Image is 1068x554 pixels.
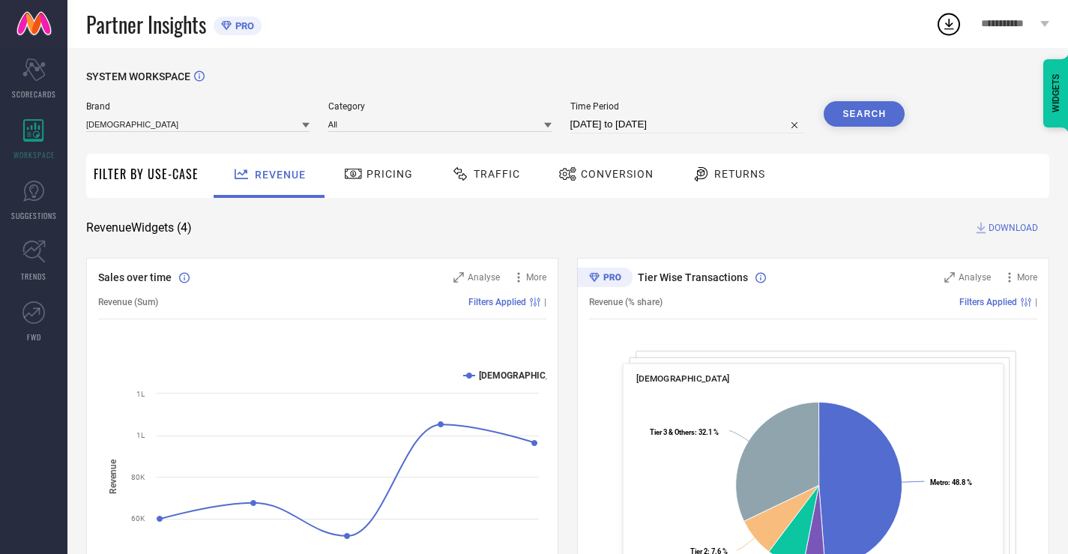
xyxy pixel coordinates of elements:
span: Filters Applied [959,297,1017,307]
span: Conversion [581,168,654,180]
text: 60K [131,514,145,523]
tspan: Metro [930,478,948,487]
span: SYSTEM WORKSPACE [86,70,190,82]
span: [DEMOGRAPHIC_DATA] [636,373,730,384]
span: Traffic [474,168,520,180]
span: TRENDS [21,271,46,282]
span: Partner Insights [86,9,206,40]
text: : 32.1 % [650,428,719,436]
text: 1L [136,431,145,439]
span: WORKSPACE [13,149,55,160]
span: PRO [232,20,254,31]
span: Category [328,101,552,112]
tspan: Revenue [108,459,118,494]
span: Time Period [570,101,806,112]
span: More [1017,272,1037,283]
text: : 48.8 % [930,478,972,487]
span: Pricing [366,168,413,180]
span: Revenue [255,169,306,181]
div: Premium [577,268,633,290]
span: Revenue Widgets ( 4 ) [86,220,192,235]
svg: Zoom [453,272,464,283]
span: Returns [714,168,765,180]
span: DOWNLOAD [989,220,1038,235]
span: Brand [86,101,310,112]
span: | [544,297,546,307]
span: Filter By Use-Case [94,165,199,183]
div: Open download list [935,10,962,37]
svg: Zoom [944,272,955,283]
span: SCORECARDS [12,88,56,100]
span: Analyse [468,272,500,283]
span: Tier Wise Transactions [638,271,748,283]
button: Search [824,101,905,127]
input: Select time period [570,115,806,133]
span: Revenue (% share) [589,297,663,307]
span: FWD [27,331,41,343]
span: Filters Applied [468,297,526,307]
span: More [526,272,546,283]
span: | [1035,297,1037,307]
span: Analyse [959,272,991,283]
span: Sales over time [98,271,172,283]
text: 1L [136,390,145,398]
tspan: Tier 3 & Others [650,428,695,436]
span: Revenue (Sum) [98,297,158,307]
text: [DEMOGRAPHIC_DATA] [479,370,573,381]
span: SUGGESTIONS [11,210,57,221]
text: 80K [131,473,145,481]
